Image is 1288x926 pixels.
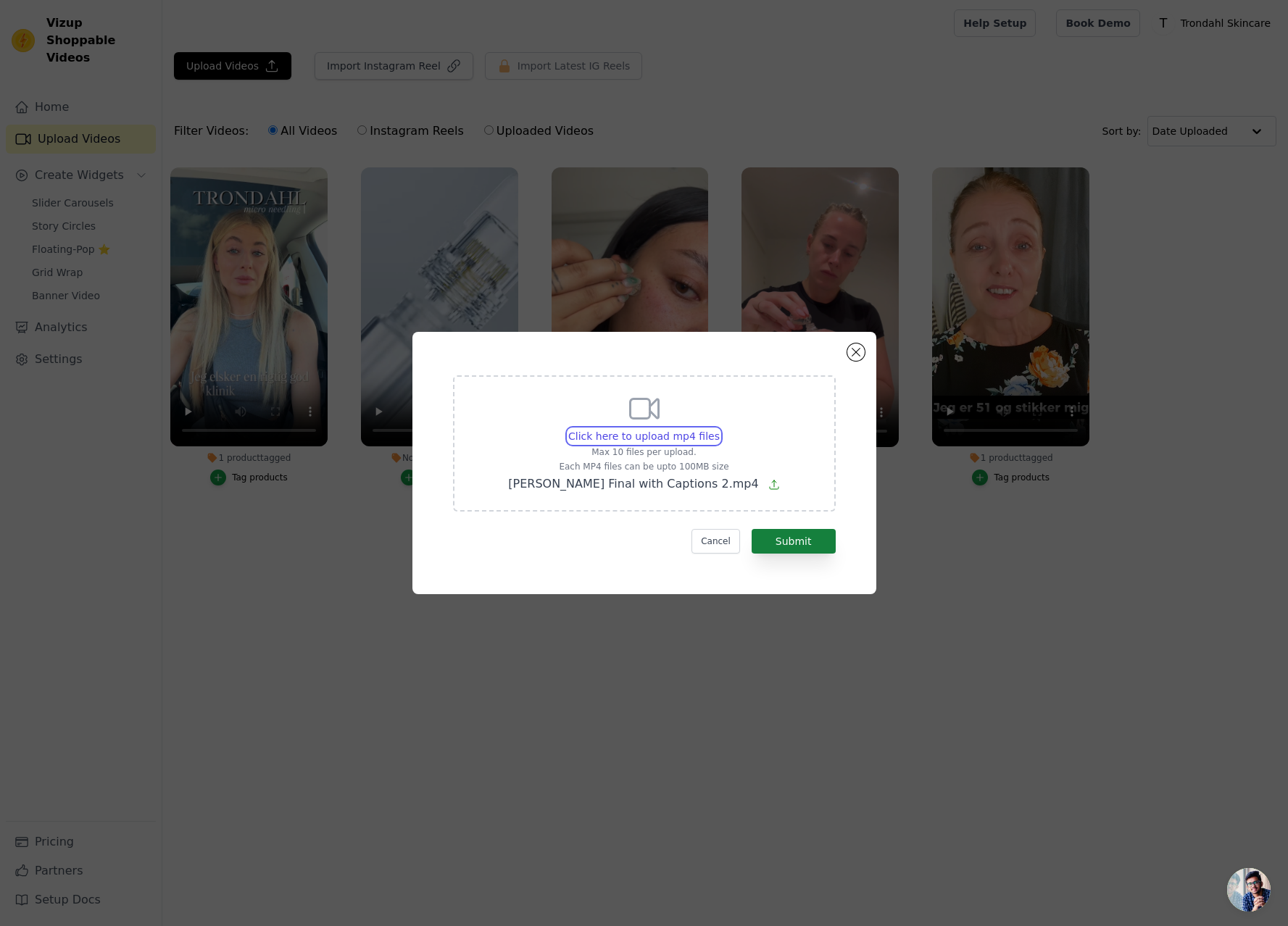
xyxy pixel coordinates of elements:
[508,477,758,491] span: [PERSON_NAME] Final with Captions 2.mp4
[847,343,865,361] button: Close modal
[568,430,720,442] span: Click here to upload mp4 files
[752,529,836,554] button: Submit
[691,529,740,554] button: Cancel
[508,446,779,458] p: Max 10 files per upload.
[508,461,779,472] p: Each MP4 files can be upto 100MB size
[1227,868,1271,912] div: Åben chat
